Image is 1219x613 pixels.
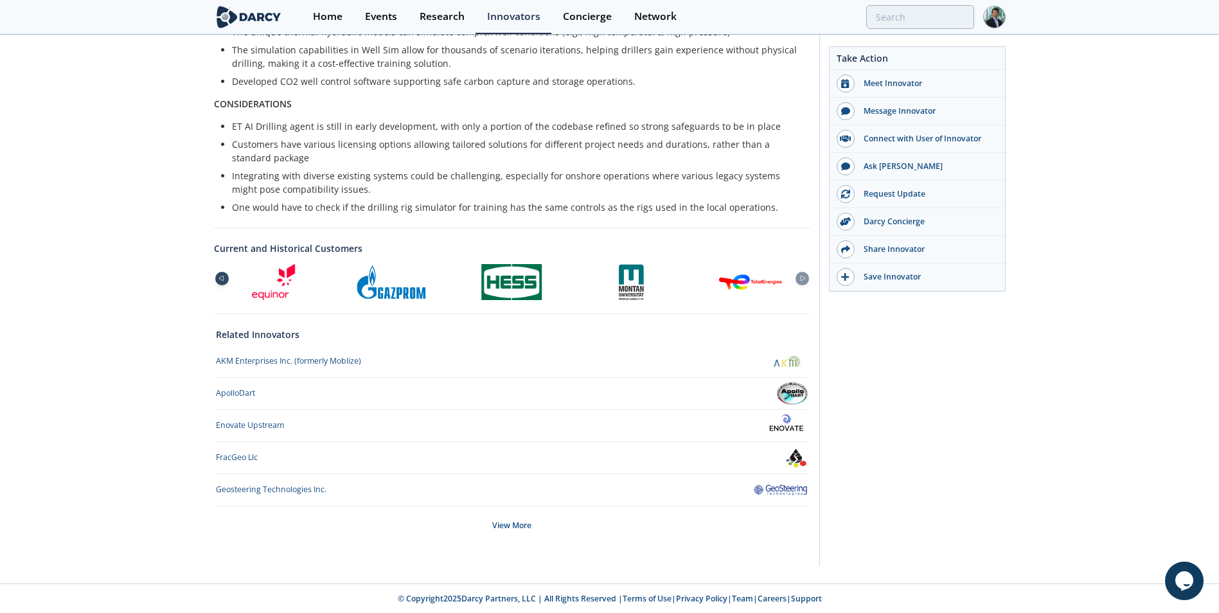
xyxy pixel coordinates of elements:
img: TotalEnergies [718,264,783,300]
li: Customers have various licensing options allowing tailored solutions for different project needs ... [232,138,801,164]
li: Developed CO2 well control software supporting safe carbon capture and storage operations. [232,75,801,88]
a: Terms of Use [623,593,672,604]
div: Share Innovator [855,244,999,255]
div: Message Innovator [855,105,999,117]
a: Enovate Upstream Enovate Upstream [216,414,808,437]
a: Current and Historical Customers [214,242,810,255]
div: View More [216,506,808,545]
input: Advanced Search [866,5,974,29]
div: FracGeo Llc [216,452,258,463]
img: Montanuniversität Leoben [618,264,644,300]
a: Team [732,593,753,604]
a: AKM Enterprises Inc. (formerly Moblize) AKM Enterprises Inc. (formerly Moblize) [216,350,808,373]
div: Research [420,12,465,22]
div: Home [313,12,343,22]
div: Enovate Upstream [216,420,284,431]
a: Geosteering Technologies Inc. Geosteering Technologies Inc. [216,479,808,501]
div: Connect with User of Innovator [855,133,999,145]
div: AKM Enterprises Inc. (formerly Moblize) [216,355,361,367]
a: ApolloDart ApolloDart [216,382,808,405]
div: Darcy Concierge [855,216,999,227]
img: Geosteering Technologies Inc. [754,482,808,497]
img: Gazprom [357,264,428,300]
div: Innovators [487,12,540,22]
img: Equinor [252,264,295,300]
li: ET AI Drilling agent is still in early development, with only a portion of the codebase refined s... [232,120,801,133]
a: Careers [758,593,787,604]
strong: CONSIDERATIONS [214,98,292,110]
a: Privacy Policy [676,593,727,604]
p: © Copyright 2025 Darcy Partners, LLC | All Rights Reserved | | | | | [134,593,1085,605]
a: Support [791,593,822,604]
div: Request Update [855,188,999,200]
img: FracGeo Llc [785,447,808,469]
img: Hess Corporation [481,264,542,300]
div: Meet Innovator [855,78,999,89]
div: ApolloDart [216,387,255,399]
div: Concierge [563,12,612,22]
iframe: chat widget [1165,562,1206,600]
div: Save Innovator [855,271,999,283]
button: Save Innovator [830,263,1005,291]
div: Geosteering Technologies Inc. [216,484,326,495]
img: Profile [983,6,1006,28]
a: FracGeo Llc FracGeo Llc [216,447,808,469]
img: Enovate Upstream [765,414,808,437]
div: Network [634,12,677,22]
img: ApolloDart [777,382,808,405]
li: Integrating with diverse existing systems could be challenging, especially for onshore operations... [232,169,801,196]
div: Take Action [830,51,1005,70]
a: Related Innovators [216,328,299,341]
img: logo-wide.svg [214,6,284,28]
div: Events [365,12,397,22]
div: Ask [PERSON_NAME] [855,161,999,172]
img: AKM Enterprises Inc. (formerly Moblize) [768,350,808,373]
li: The simulation capabilities in Well Sim allow for thousands of scenario iterations, helping drill... [232,43,801,70]
li: One would have to check if the drilling rig simulator for training has the same controls as the r... [232,200,801,214]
